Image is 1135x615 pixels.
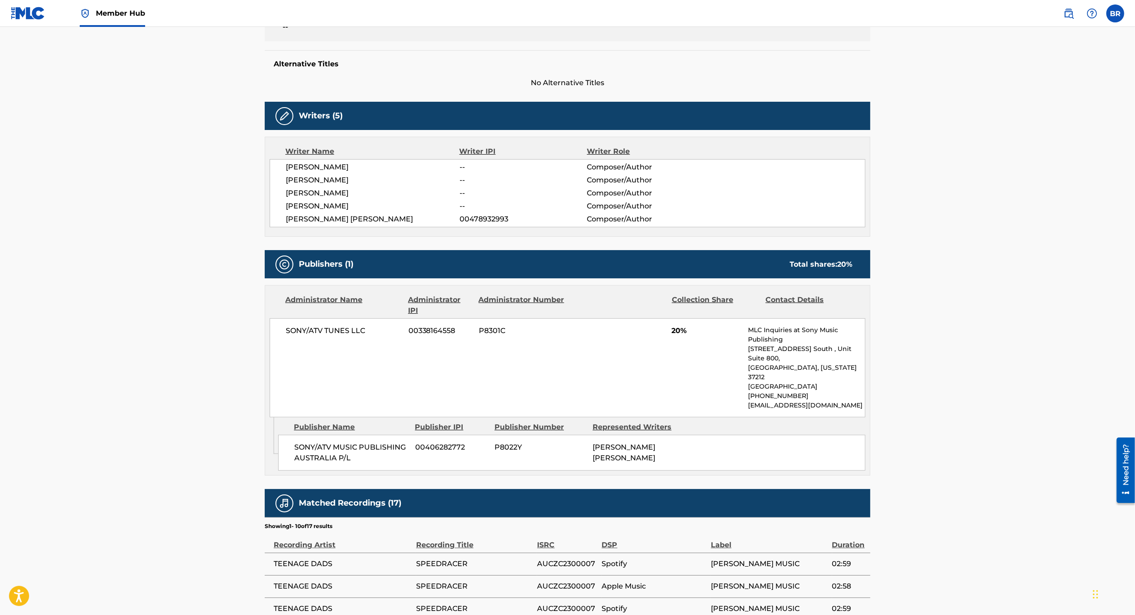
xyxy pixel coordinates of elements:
span: -- [460,162,587,173]
span: 20% [672,325,741,336]
span: SPEEDRACER [416,559,533,569]
div: Writer Role [587,146,703,157]
img: MLC Logo [11,7,45,20]
span: SPEEDRACER [416,603,533,614]
span: Member Hub [96,8,145,18]
div: Duration [832,530,866,550]
span: [PERSON_NAME] [286,188,460,199]
span: [PERSON_NAME] MUSIC [711,559,827,569]
div: Publisher Number [494,422,586,433]
div: Help [1083,4,1101,22]
span: Apple Music [602,581,706,592]
h5: Writers (5) [299,111,343,121]
span: 20 % [837,260,852,269]
div: Drag [1093,581,1098,608]
span: SONY/ATV MUSIC PUBLISHING AUSTRALIA P/L [294,442,408,463]
div: Label [711,530,827,550]
span: AUCZC2300007 [537,559,597,569]
div: Administrator IPI [408,295,472,316]
span: [PERSON_NAME] [PERSON_NAME] [593,443,655,462]
p: [PHONE_NUMBER] [748,391,865,401]
img: help [1087,8,1097,19]
h5: Matched Recordings (17) [299,498,401,508]
div: Publisher IPI [415,422,488,433]
p: [STREET_ADDRESS] South , Unit Suite 800, [748,344,865,363]
div: Writer Name [285,146,460,157]
span: -- [283,22,427,32]
span: Composer/Author [587,162,703,173]
span: 02:59 [832,559,866,569]
span: 02:59 [832,603,866,614]
div: Publisher Name [294,422,408,433]
div: Administrator Name [285,295,401,316]
span: 00338164558 [408,325,472,336]
span: [PERSON_NAME] [PERSON_NAME] [286,214,460,225]
span: P8301C [479,325,566,336]
div: User Menu [1106,4,1124,22]
span: [PERSON_NAME] [286,162,460,173]
img: Writers [279,111,290,121]
span: [PERSON_NAME] MUSIC [711,603,827,614]
span: 00406282772 [415,442,488,453]
span: [PERSON_NAME] [286,175,460,186]
span: -- [460,201,587,212]
img: Top Rightsholder [80,8,90,19]
span: -- [460,175,587,186]
img: Publishers [279,259,290,270]
p: MLC Inquiries at Sony Music Publishing [748,325,865,344]
span: TEENAGE DADS [274,581,412,592]
span: -- [460,188,587,199]
div: Writer IPI [460,146,587,157]
div: Contact Details [765,295,852,316]
span: Composer/Author [587,175,703,186]
span: Composer/Author [587,188,703,199]
div: DSP [602,530,706,550]
span: SONY/ATV TUNES LLC [286,325,402,336]
p: [EMAIL_ADDRESS][DOMAIN_NAME] [748,401,865,410]
span: AUCZC2300007 [537,581,597,592]
span: 00478932993 [460,214,587,225]
div: Total shares: [790,259,852,270]
span: SPEEDRACER [416,581,533,592]
h5: Alternative Titles [274,60,861,69]
div: Recording Title [416,530,533,550]
p: [GEOGRAPHIC_DATA] [748,382,865,391]
span: P8022Y [494,442,586,453]
span: Composer/Author [587,201,703,212]
span: [PERSON_NAME] [286,201,460,212]
a: Public Search [1060,4,1078,22]
div: Administrator Number [478,295,565,316]
span: TEENAGE DADS [274,559,412,569]
span: Spotify [602,603,706,614]
span: 02:58 [832,581,866,592]
iframe: Chat Widget [1090,572,1135,615]
div: Collection Share [672,295,759,316]
span: TEENAGE DADS [274,603,412,614]
span: AUCZC2300007 [537,603,597,614]
span: No Alternative Titles [265,78,870,88]
h5: Publishers (1) [299,259,353,269]
img: Matched Recordings [279,498,290,509]
div: Represented Writers [593,422,684,433]
span: Composer/Author [587,214,703,225]
span: Spotify [602,559,706,569]
span: [PERSON_NAME] MUSIC [711,581,827,592]
p: Showing 1 - 10 of 17 results [265,522,332,530]
div: ISRC [537,530,597,550]
img: search [1063,8,1074,19]
div: Recording Artist [274,530,412,550]
p: [GEOGRAPHIC_DATA], [US_STATE] 37212 [748,363,865,382]
iframe: Resource Center [1110,434,1135,506]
